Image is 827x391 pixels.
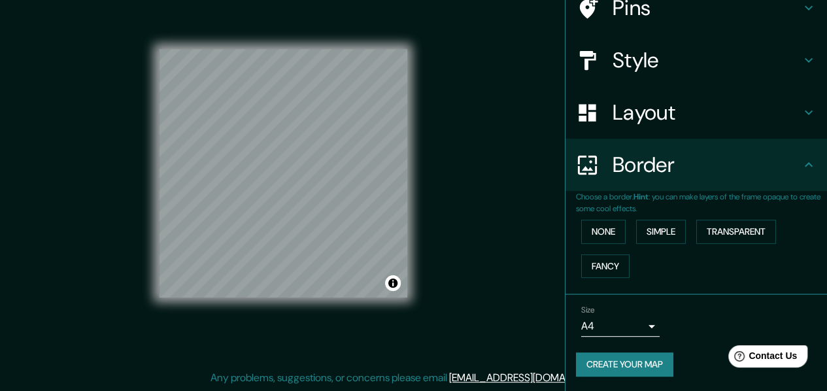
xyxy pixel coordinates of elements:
[636,220,686,244] button: Simple
[613,99,801,126] h4: Layout
[211,370,613,386] p: Any problems, suggestions, or concerns please email .
[613,152,801,178] h4: Border
[613,47,801,73] h4: Style
[581,254,630,279] button: Fancy
[581,220,626,244] button: None
[576,191,827,214] p: Choose a border. : you can make layers of the frame opaque to create some cool effects.
[633,192,649,202] b: Hint
[565,34,827,86] div: Style
[565,139,827,191] div: Border
[565,86,827,139] div: Layout
[576,352,673,377] button: Create your map
[581,316,660,337] div: A4
[581,305,595,316] label: Size
[711,340,813,377] iframe: Help widget launcher
[696,220,776,244] button: Transparent
[159,49,407,297] canvas: Map
[449,371,611,384] a: [EMAIL_ADDRESS][DOMAIN_NAME]
[385,275,401,291] button: Toggle attribution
